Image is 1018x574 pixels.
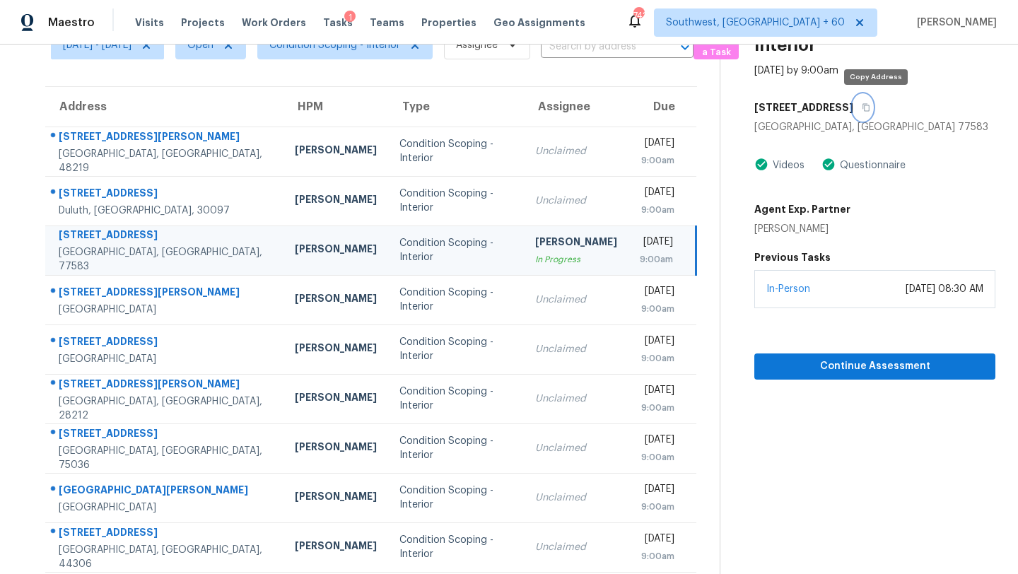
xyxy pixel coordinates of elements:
[59,285,272,303] div: [STREET_ADDRESS][PERSON_NAME]
[633,8,643,23] div: 742
[640,334,674,351] div: [DATE]
[535,252,617,266] div: In Progress
[59,500,272,515] div: [GEOGRAPHIC_DATA]
[399,187,513,215] div: Condition Scoping - Interior
[421,16,476,30] span: Properties
[640,203,674,217] div: 9:00am
[906,282,983,296] div: [DATE] 08:30 AM
[323,18,353,28] span: Tasks
[766,358,984,375] span: Continue Assessment
[535,293,617,307] div: Unclaimed
[754,202,850,216] h5: Agent Exp. Partner
[640,482,674,500] div: [DATE]
[493,16,585,30] span: Geo Assignments
[399,236,513,264] div: Condition Scoping - Interior
[295,291,377,309] div: [PERSON_NAME]
[535,235,617,252] div: [PERSON_NAME]
[63,38,131,52] span: [DATE] - [DATE]
[535,540,617,554] div: Unclaimed
[242,16,306,30] span: Work Orders
[59,483,272,500] div: [GEOGRAPHIC_DATA][PERSON_NAME]
[135,16,164,30] span: Visits
[295,489,377,507] div: [PERSON_NAME]
[640,549,674,563] div: 9:00am
[59,303,272,317] div: [GEOGRAPHIC_DATA]
[59,186,272,204] div: [STREET_ADDRESS]
[295,341,377,358] div: [PERSON_NAME]
[295,440,377,457] div: [PERSON_NAME]
[754,353,995,380] button: Continue Assessment
[640,302,674,316] div: 9:00am
[836,158,906,172] div: Questionnaire
[675,37,695,57] button: Open
[754,157,768,172] img: Artifact Present Icon
[754,222,850,236] div: [PERSON_NAME]
[388,87,525,127] th: Type
[541,36,654,58] input: Search by address
[535,491,617,505] div: Unclaimed
[754,64,838,78] div: [DATE] by 9:00am
[399,385,513,413] div: Condition Scoping - Interior
[399,533,513,561] div: Condition Scoping - Interior
[399,286,513,314] div: Condition Scoping - Interior
[399,137,513,165] div: Condition Scoping - Interior
[283,87,388,127] th: HPM
[59,525,272,543] div: [STREET_ADDRESS]
[628,87,696,127] th: Due
[535,342,617,356] div: Unclaimed
[181,16,225,30] span: Projects
[295,143,377,160] div: [PERSON_NAME]
[666,16,845,30] span: Southwest, [GEOGRAPHIC_DATA] + 60
[456,38,498,52] span: Assignee
[59,426,272,444] div: [STREET_ADDRESS]
[911,16,997,30] span: [PERSON_NAME]
[370,16,404,30] span: Teams
[640,136,674,153] div: [DATE]
[640,252,673,266] div: 9:00am
[59,228,272,245] div: [STREET_ADDRESS]
[640,284,674,302] div: [DATE]
[59,377,272,394] div: [STREET_ADDRESS][PERSON_NAME]
[295,390,377,408] div: [PERSON_NAME]
[59,352,272,366] div: [GEOGRAPHIC_DATA]
[754,100,853,115] h5: [STREET_ADDRESS]
[269,38,400,52] span: Condition Scoping - Interior
[535,144,617,158] div: Unclaimed
[524,87,628,127] th: Assignee
[694,30,739,59] button: Create a Task
[754,24,961,52] h2: Condition Scoping - Interior
[701,29,732,61] span: Create a Task
[59,334,272,352] div: [STREET_ADDRESS]
[59,394,272,423] div: [GEOGRAPHIC_DATA], [GEOGRAPHIC_DATA], 28212
[754,120,995,134] div: [GEOGRAPHIC_DATA], [GEOGRAPHIC_DATA] 77583
[640,532,674,549] div: [DATE]
[59,147,272,175] div: [GEOGRAPHIC_DATA], [GEOGRAPHIC_DATA], 48219
[399,434,513,462] div: Condition Scoping - Interior
[295,539,377,556] div: [PERSON_NAME]
[640,351,674,365] div: 9:00am
[768,158,805,172] div: Videos
[187,38,213,52] span: Open
[640,383,674,401] div: [DATE]
[535,441,617,455] div: Unclaimed
[59,245,272,274] div: [GEOGRAPHIC_DATA], [GEOGRAPHIC_DATA], 77583
[535,392,617,406] div: Unclaimed
[766,284,810,294] a: In-Person
[399,335,513,363] div: Condition Scoping - Interior
[45,87,283,127] th: Address
[640,401,674,415] div: 9:00am
[59,204,272,218] div: Duluth, [GEOGRAPHIC_DATA], 30097
[535,194,617,208] div: Unclaimed
[295,242,377,259] div: [PERSON_NAME]
[821,157,836,172] img: Artifact Present Icon
[754,250,995,264] h5: Previous Tasks
[640,153,674,168] div: 9:00am
[399,484,513,512] div: Condition Scoping - Interior
[640,433,674,450] div: [DATE]
[48,16,95,30] span: Maestro
[640,500,674,514] div: 9:00am
[295,192,377,210] div: [PERSON_NAME]
[344,11,356,25] div: 1
[59,543,272,571] div: [GEOGRAPHIC_DATA], [GEOGRAPHIC_DATA], 44306
[59,129,272,147] div: [STREET_ADDRESS][PERSON_NAME]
